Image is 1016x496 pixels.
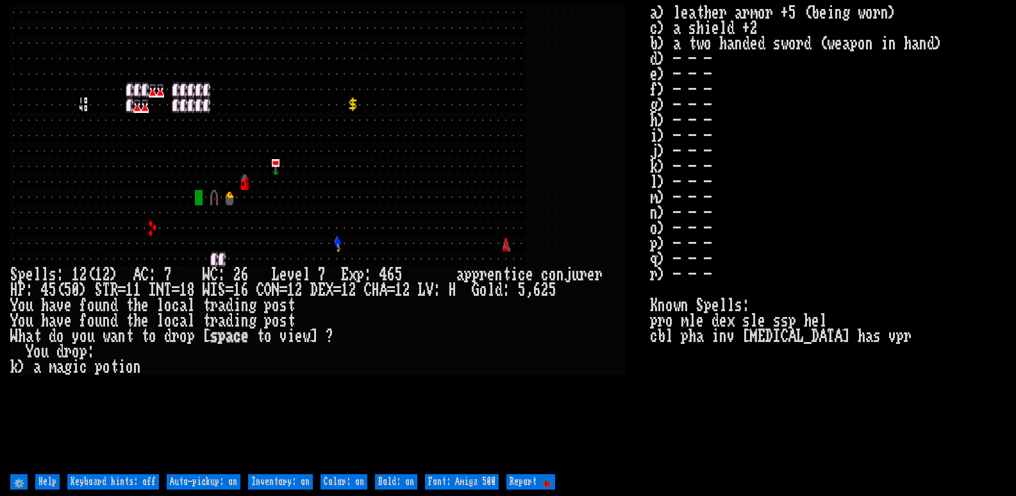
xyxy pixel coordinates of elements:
[95,313,103,329] div: u
[18,298,26,313] div: o
[164,282,172,298] div: T
[650,5,1006,472] stats: a) leather armor +5 (being worn) c) a shield +2 b) a two handed sword (weapon in hand) d) - - - e...
[310,329,318,344] div: ]
[133,282,141,298] div: 1
[241,298,249,313] div: n
[110,359,118,375] div: t
[364,282,372,298] div: C
[103,359,110,375] div: o
[233,313,241,329] div: i
[126,298,133,313] div: t
[64,359,72,375] div: g
[141,267,149,282] div: C
[233,282,241,298] div: 1
[179,282,187,298] div: 1
[67,474,159,490] input: Keyboard hints: off
[203,313,210,329] div: t
[95,298,103,313] div: u
[149,329,156,344] div: o
[287,267,295,282] div: v
[218,282,226,298] div: S
[318,282,326,298] div: E
[287,298,295,313] div: t
[279,267,287,282] div: e
[479,267,487,282] div: r
[264,298,272,313] div: p
[110,267,118,282] div: )
[279,298,287,313] div: s
[272,267,279,282] div: L
[425,474,499,490] input: Font: Amiga 500
[272,298,279,313] div: o
[56,282,64,298] div: (
[179,313,187,329] div: a
[379,267,387,282] div: 4
[103,313,110,329] div: n
[356,267,364,282] div: p
[79,344,87,359] div: p
[26,313,33,329] div: u
[87,344,95,359] div: :
[95,359,103,375] div: p
[18,267,26,282] div: p
[479,282,487,298] div: o
[79,282,87,298] div: )
[210,267,218,282] div: C
[26,282,33,298] div: :
[287,282,295,298] div: 1
[203,298,210,313] div: t
[272,313,279,329] div: o
[49,298,56,313] div: a
[133,267,141,282] div: A
[172,298,179,313] div: c
[41,313,49,329] div: h
[241,313,249,329] div: n
[41,344,49,359] div: u
[164,329,172,344] div: d
[218,329,226,344] div: p
[249,313,256,329] div: g
[64,344,72,359] div: r
[464,267,472,282] div: p
[203,329,210,344] div: [
[18,313,26,329] div: o
[103,329,110,344] div: w
[164,267,172,282] div: 7
[56,329,64,344] div: o
[595,267,603,282] div: r
[79,313,87,329] div: f
[264,282,272,298] div: O
[141,313,149,329] div: e
[133,298,141,313] div: h
[164,313,172,329] div: o
[518,282,526,298] div: 5
[79,359,87,375] div: c
[172,282,179,298] div: =
[64,298,72,313] div: e
[395,267,403,282] div: 5
[187,313,195,329] div: l
[72,282,79,298] div: 0
[41,267,49,282] div: l
[256,282,264,298] div: C
[341,282,349,298] div: 1
[33,267,41,282] div: l
[10,359,18,375] div: k
[233,267,241,282] div: 2
[303,267,310,282] div: l
[403,282,410,298] div: 2
[472,267,479,282] div: p
[87,267,95,282] div: (
[10,298,18,313] div: Y
[56,359,64,375] div: a
[110,298,118,313] div: d
[33,344,41,359] div: o
[226,329,233,344] div: a
[541,282,549,298] div: 2
[49,329,56,344] div: d
[549,267,556,282] div: o
[110,282,118,298] div: R
[303,329,310,344] div: w
[79,267,87,282] div: 2
[126,359,133,375] div: o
